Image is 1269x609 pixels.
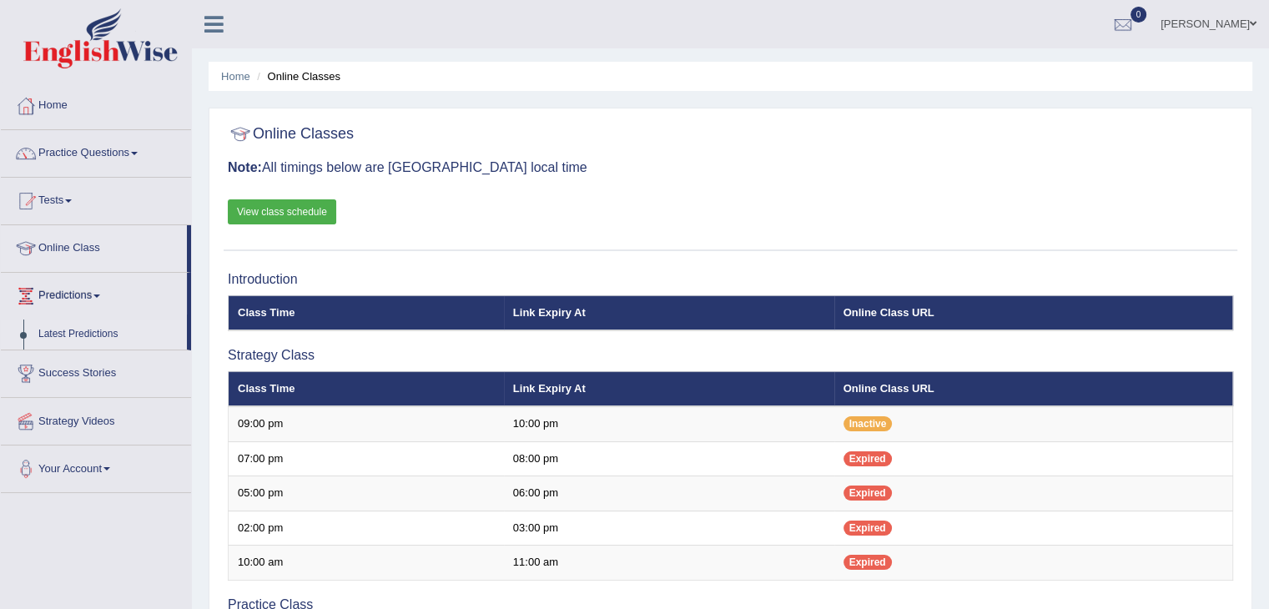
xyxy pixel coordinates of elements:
a: Home [1,83,191,124]
a: Latest Predictions [31,320,187,350]
th: Online Class URL [834,295,1233,330]
th: Link Expiry At [504,295,834,330]
td: 10:00 am [229,546,504,581]
h2: Online Classes [228,122,354,147]
a: Practice Questions [1,130,191,172]
li: Online Classes [253,68,340,84]
a: Home [221,70,250,83]
th: Class Time [229,371,504,406]
span: Inactive [843,416,893,431]
a: Success Stories [1,350,191,392]
td: 02:00 pm [229,511,504,546]
a: Strategy Videos [1,398,191,440]
b: Note: [228,160,262,174]
a: Your Account [1,445,191,487]
h3: Introduction [228,272,1233,287]
td: 03:00 pm [504,511,834,546]
span: Expired [843,555,892,570]
span: 0 [1131,7,1147,23]
span: Expired [843,521,892,536]
h3: All timings below are [GEOGRAPHIC_DATA] local time [228,160,1233,175]
h3: Strategy Class [228,348,1233,363]
td: 09:00 pm [229,406,504,441]
a: Tests [1,178,191,219]
td: 07:00 pm [229,441,504,476]
th: Link Expiry At [504,371,834,406]
a: Predictions [1,273,187,315]
span: Expired [843,451,892,466]
span: Expired [843,486,892,501]
td: 06:00 pm [504,476,834,511]
th: Class Time [229,295,504,330]
th: Online Class URL [834,371,1233,406]
td: 11:00 am [504,546,834,581]
td: 08:00 pm [504,441,834,476]
a: View class schedule [228,199,336,224]
td: 05:00 pm [229,476,504,511]
a: Online Class [1,225,187,267]
td: 10:00 pm [504,406,834,441]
